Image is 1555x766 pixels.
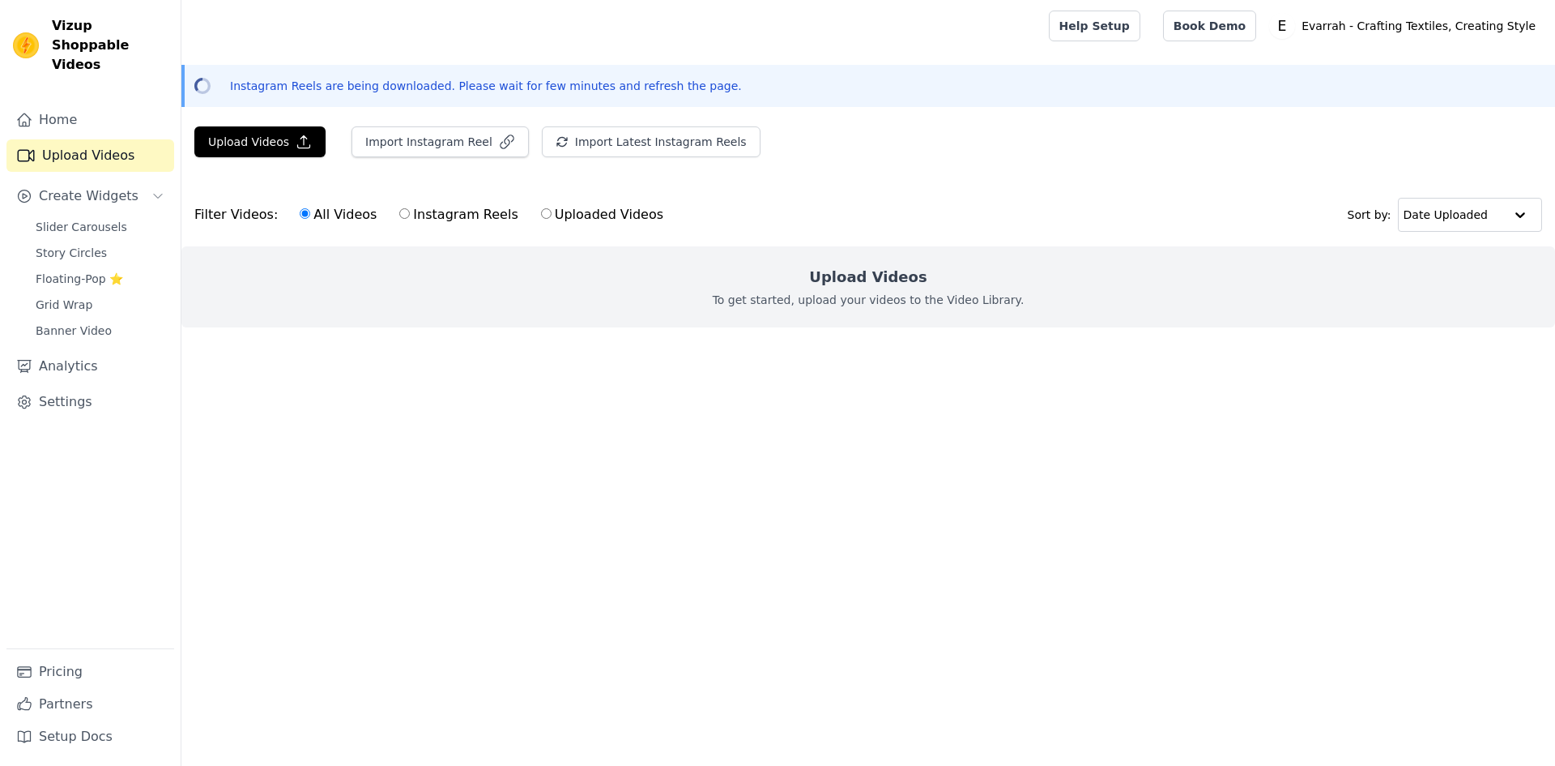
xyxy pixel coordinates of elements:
[36,323,112,339] span: Banner Video
[300,208,310,219] input: All Videos
[6,721,174,753] a: Setup Docs
[1049,11,1140,41] a: Help Setup
[1163,11,1256,41] a: Book Demo
[399,208,410,219] input: Instagram Reels
[26,319,174,342] a: Banner Video
[6,139,174,172] a: Upload Videos
[540,204,664,225] label: Uploaded Videos
[26,293,174,316] a: Grid Wrap
[713,292,1025,308] p: To get started, upload your videos to the Video Library.
[6,104,174,136] a: Home
[13,32,39,58] img: Vizup
[26,216,174,238] a: Slider Carousels
[1295,11,1542,41] p: Evarrah - Crafting Textiles, Creating Style
[36,297,92,313] span: Grid Wrap
[230,78,742,94] p: Instagram Reels are being downloaded. Please wait for few minutes and refresh the page.
[52,16,168,75] span: Vizup Shoppable Videos
[36,219,127,235] span: Slider Carousels
[6,350,174,383] a: Analytics
[26,242,174,264] a: Story Circles
[1348,198,1543,232] div: Sort by:
[6,656,174,688] a: Pricing
[6,180,174,212] button: Create Widgets
[36,245,107,261] span: Story Circles
[194,126,326,157] button: Upload Videos
[809,266,927,289] h2: Upload Videos
[26,267,174,290] a: Floating-Pop ⭐
[351,126,529,157] button: Import Instagram Reel
[39,186,138,206] span: Create Widgets
[6,688,174,721] a: Partners
[6,386,174,418] a: Settings
[194,196,672,233] div: Filter Videos:
[36,271,123,287] span: Floating-Pop ⭐
[1278,18,1287,34] text: E
[398,204,518,225] label: Instagram Reels
[1269,11,1542,41] button: E Evarrah - Crafting Textiles, Creating Style
[299,204,377,225] label: All Videos
[542,126,760,157] button: Import Latest Instagram Reels
[541,208,552,219] input: Uploaded Videos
